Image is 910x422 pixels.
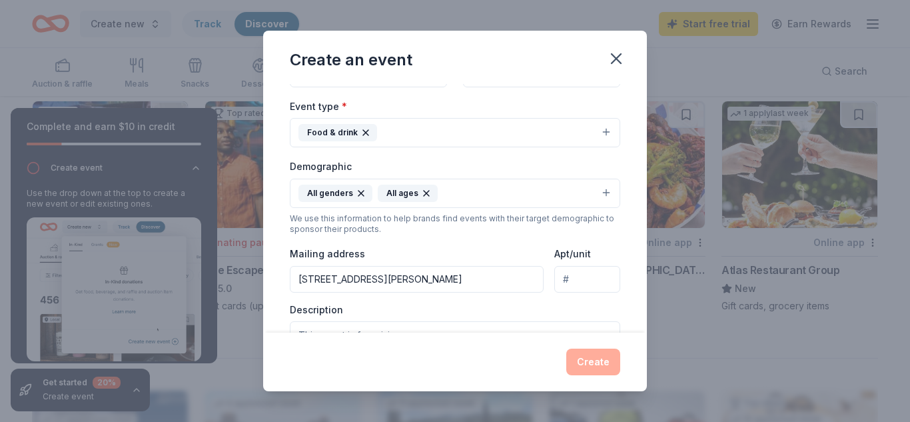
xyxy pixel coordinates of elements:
[290,160,352,173] label: Demographic
[290,100,347,113] label: Event type
[378,185,438,202] div: All ages
[290,303,343,317] label: Description
[554,247,591,261] label: Apt/unit
[290,118,620,147] button: Food & drink
[290,213,620,235] div: We use this information to help brands find events with their target demographic to sponsor their...
[290,247,365,261] label: Mailing address
[554,266,620,293] input: #
[298,185,372,202] div: All genders
[298,124,377,141] div: Food & drink
[290,266,544,293] input: Enter a US address
[290,49,412,71] div: Create an event
[290,179,620,208] button: All gendersAll ages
